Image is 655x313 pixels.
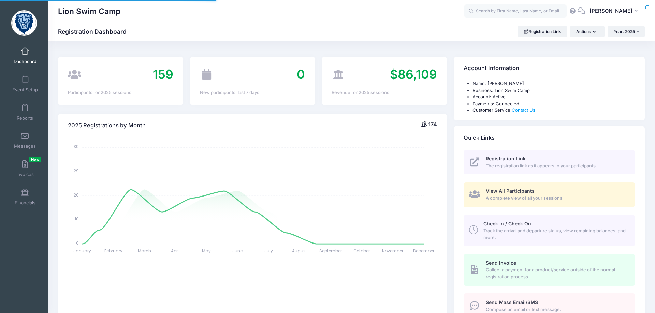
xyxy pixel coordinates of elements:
tspan: March [138,248,151,254]
h4: Account Information [464,59,519,78]
span: Send Mass Email/SMS [486,299,538,305]
tspan: 10 [75,216,79,222]
tspan: 39 [74,144,79,150]
a: Contact Us [512,107,535,113]
span: The registration link as it appears to your participants. [486,162,627,169]
span: $86,109 [390,67,437,82]
tspan: 20 [74,192,79,198]
tspan: May [202,248,211,254]
tspan: July [264,248,273,254]
span: Event Setup [12,87,38,93]
button: Year: 2025 [608,26,645,37]
li: Business: Lion Swim Camp [472,87,635,94]
div: New participants: last 7 days [200,89,305,96]
span: Invoices [16,172,34,177]
span: [PERSON_NAME] [589,7,632,15]
span: Dashboard [14,59,37,64]
span: Send Invoice [486,260,516,266]
a: Reports [9,100,41,124]
span: Messages [14,143,36,149]
li: Customer Service: [472,107,635,114]
li: Payments: Connected [472,100,635,107]
h4: 2025 Registrations by Month [68,116,146,135]
tspan: December [413,248,435,254]
span: Year: 2025 [614,29,635,34]
span: Check In / Check Out [483,221,533,226]
button: Actions [570,26,604,37]
span: Collect a payment for a product/service outside of the normal registration process [486,267,627,280]
tspan: April [171,248,180,254]
tspan: February [104,248,122,254]
tspan: September [320,248,343,254]
span: 174 [428,121,437,128]
img: Lion Swim Camp [11,10,37,36]
span: View All Participants [486,188,535,194]
span: 0 [297,67,305,82]
button: [PERSON_NAME] [585,3,645,19]
a: Registration Link [518,26,567,37]
div: Revenue for 2025 sessions [332,89,437,96]
span: Track the arrival and departure status, view remaining balances, and more. [483,228,627,241]
li: Name: [PERSON_NAME] [472,80,635,87]
tspan: October [354,248,370,254]
tspan: November [382,248,404,254]
tspan: June [233,248,243,254]
li: Account: Active [472,94,635,100]
span: A complete view of all your sessions. [486,195,627,202]
span: New [29,157,41,162]
input: Search by First Name, Last Name, or Email... [464,4,567,18]
a: Registration Link The registration link as it appears to your participants. [464,150,635,175]
span: Registration Link [486,156,526,161]
a: Dashboard [9,44,41,67]
div: Participants for 2025 sessions [68,89,173,96]
span: 159 [153,67,173,82]
tspan: August [292,248,307,254]
span: Compose an email or text message. [486,306,627,313]
h1: Registration Dashboard [58,28,132,35]
a: Financials [9,185,41,209]
a: Messages [9,128,41,152]
tspan: January [74,248,91,254]
span: Financials [15,200,35,206]
span: Reports [17,115,33,121]
tspan: 0 [76,240,79,246]
a: InvoicesNew [9,157,41,181]
a: Check In / Check Out Track the arrival and departure status, view remaining balances, and more. [464,215,635,246]
tspan: 29 [74,168,79,174]
a: View All Participants A complete view of all your sessions. [464,182,635,207]
a: Send Invoice Collect a payment for a product/service outside of the normal registration process [464,254,635,285]
a: Event Setup [9,72,41,96]
h1: Lion Swim Camp [58,3,120,19]
h4: Quick Links [464,128,495,147]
